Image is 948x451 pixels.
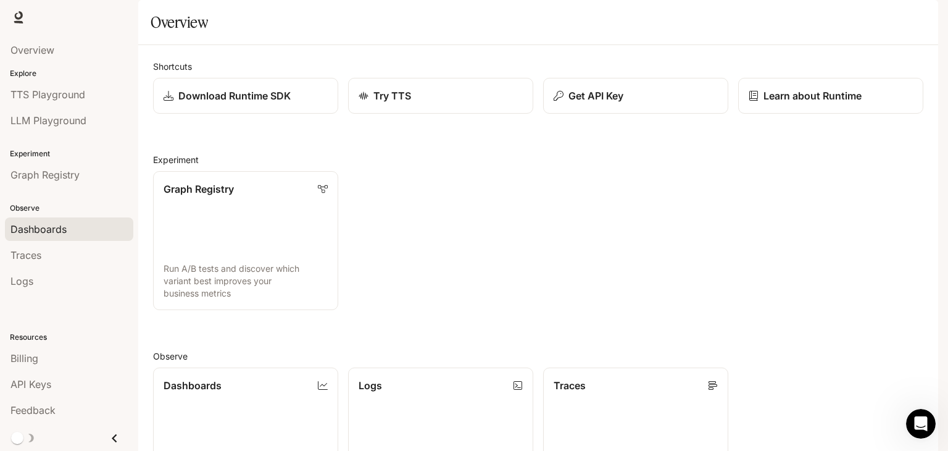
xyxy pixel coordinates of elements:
[763,88,862,103] p: Learn about Runtime
[543,78,728,114] button: Get API Key
[153,153,923,166] h2: Experiment
[348,78,533,114] a: Try TTS
[164,182,234,196] p: Graph Registry
[164,378,222,393] p: Dashboards
[178,88,291,103] p: Download Runtime SDK
[738,78,923,114] a: Learn about Runtime
[359,378,382,393] p: Logs
[568,88,623,103] p: Get API Key
[153,171,338,310] a: Graph RegistryRun A/B tests and discover which variant best improves your business metrics
[373,88,411,103] p: Try TTS
[151,10,208,35] h1: Overview
[164,263,328,300] p: Run A/B tests and discover which variant best improves your business metrics
[153,350,923,363] h2: Observe
[554,378,586,393] p: Traces
[906,409,936,439] iframe: Intercom live chat
[153,60,923,73] h2: Shortcuts
[153,78,338,114] a: Download Runtime SDK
